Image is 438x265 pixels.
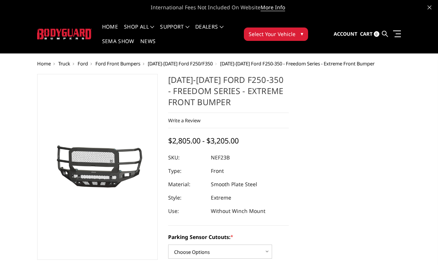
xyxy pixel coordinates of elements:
a: shop all [124,24,154,39]
span: Select Your Vehicle [249,30,295,38]
label: Parking Sensor Cutouts: [168,233,289,241]
span: Cart [360,30,373,37]
a: News [140,39,156,53]
dd: Front [211,164,224,178]
span: [DATE]-[DATE] Ford F250-350 - Freedom Series - Extreme Front Bumper [220,60,375,67]
span: Account [334,30,357,37]
dt: Use: [168,204,205,218]
h1: [DATE]-[DATE] Ford F250-350 - Freedom Series - Extreme Front Bumper [168,74,289,113]
dd: Without Winch Mount [211,204,265,218]
dd: NEF23B [211,151,230,164]
a: Write a Review [168,117,200,124]
dt: Style: [168,191,205,204]
button: Select Your Vehicle [244,28,308,41]
a: Ford Front Bumpers [95,60,140,67]
dt: SKU: [168,151,205,164]
span: ▾ [301,30,303,38]
dt: Material: [168,178,205,191]
a: Truck [58,60,70,67]
a: Account [334,24,357,44]
a: 2023-2025 Ford F250-350 - Freedom Series - Extreme Front Bumper [37,74,158,260]
a: More Info [261,4,285,11]
a: Home [102,24,118,39]
a: Support [160,24,189,39]
a: Home [37,60,51,67]
dt: Type: [168,164,205,178]
a: Ford [78,60,88,67]
a: Dealers [195,24,223,39]
dd: Smooth Plate Steel [211,178,257,191]
dd: Extreme [211,191,231,204]
img: BODYGUARD BUMPERS [37,29,92,39]
a: SEMA Show [102,39,134,53]
span: 0 [374,31,379,37]
span: $2,805.00 - $3,205.00 [168,136,239,146]
a: Cart 0 [360,24,379,44]
a: [DATE]-[DATE] Ford F250/F350 [148,60,213,67]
